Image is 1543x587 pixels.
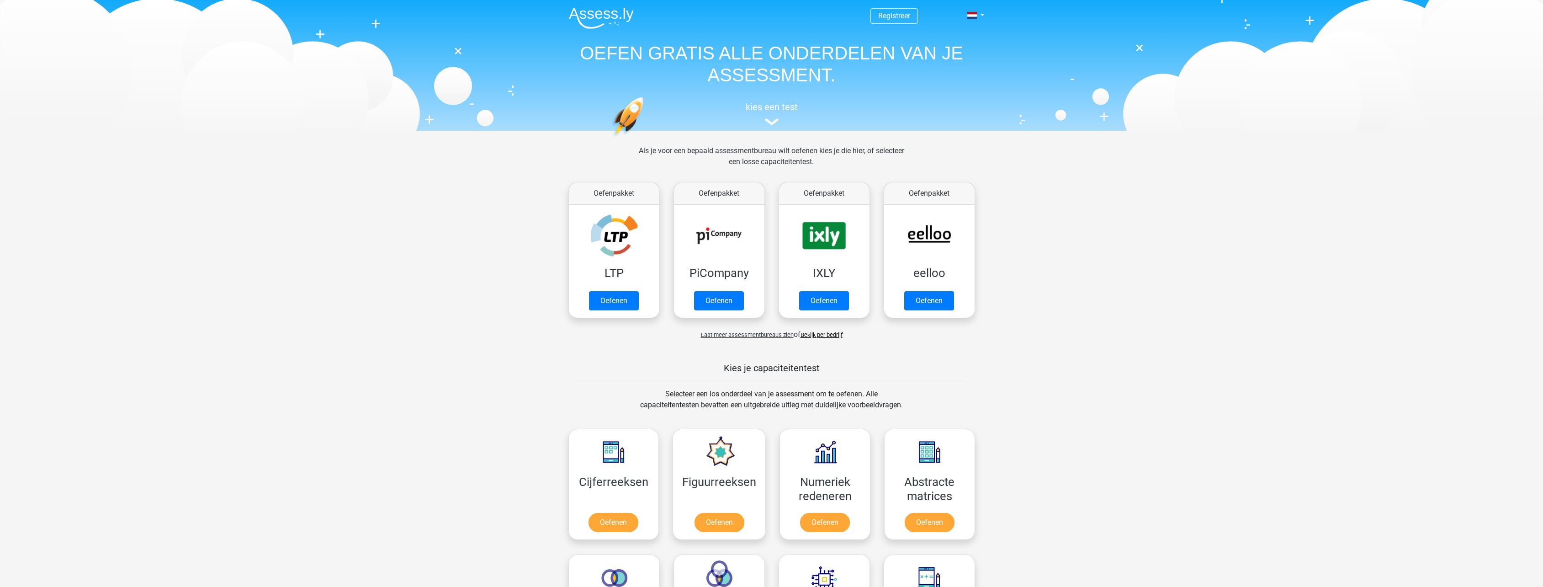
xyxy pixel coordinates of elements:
[569,7,634,29] img: Assessly
[562,42,982,86] h1: OEFEN GRATIS ALLE ONDERDELEN VAN JE ASSESSMENT.
[878,11,910,20] a: Registreer
[562,322,982,340] div: of
[562,101,982,126] a: kies een test
[577,363,967,374] h5: Kies je capaciteitentest
[799,291,849,310] a: Oefenen
[800,513,850,532] a: Oefenen
[905,513,954,532] a: Oefenen
[589,513,638,532] a: Oefenen
[562,101,982,112] h5: kies een test
[589,291,639,310] a: Oefenen
[765,118,779,125] img: assessment
[695,513,744,532] a: Oefenen
[631,389,912,422] div: Selecteer een los onderdeel van je assessment om te oefenen. Alle capaciteitentesten bevatten een...
[801,331,843,338] a: Bekijk per bedrijf
[694,291,744,310] a: Oefenen
[701,331,794,338] span: Laat meer assessmentbureaus zien
[904,291,954,310] a: Oefenen
[612,97,679,180] img: oefenen
[631,145,912,178] div: Als je voor een bepaald assessmentbureau wilt oefenen kies je die hier, of selecteer een losse ca...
